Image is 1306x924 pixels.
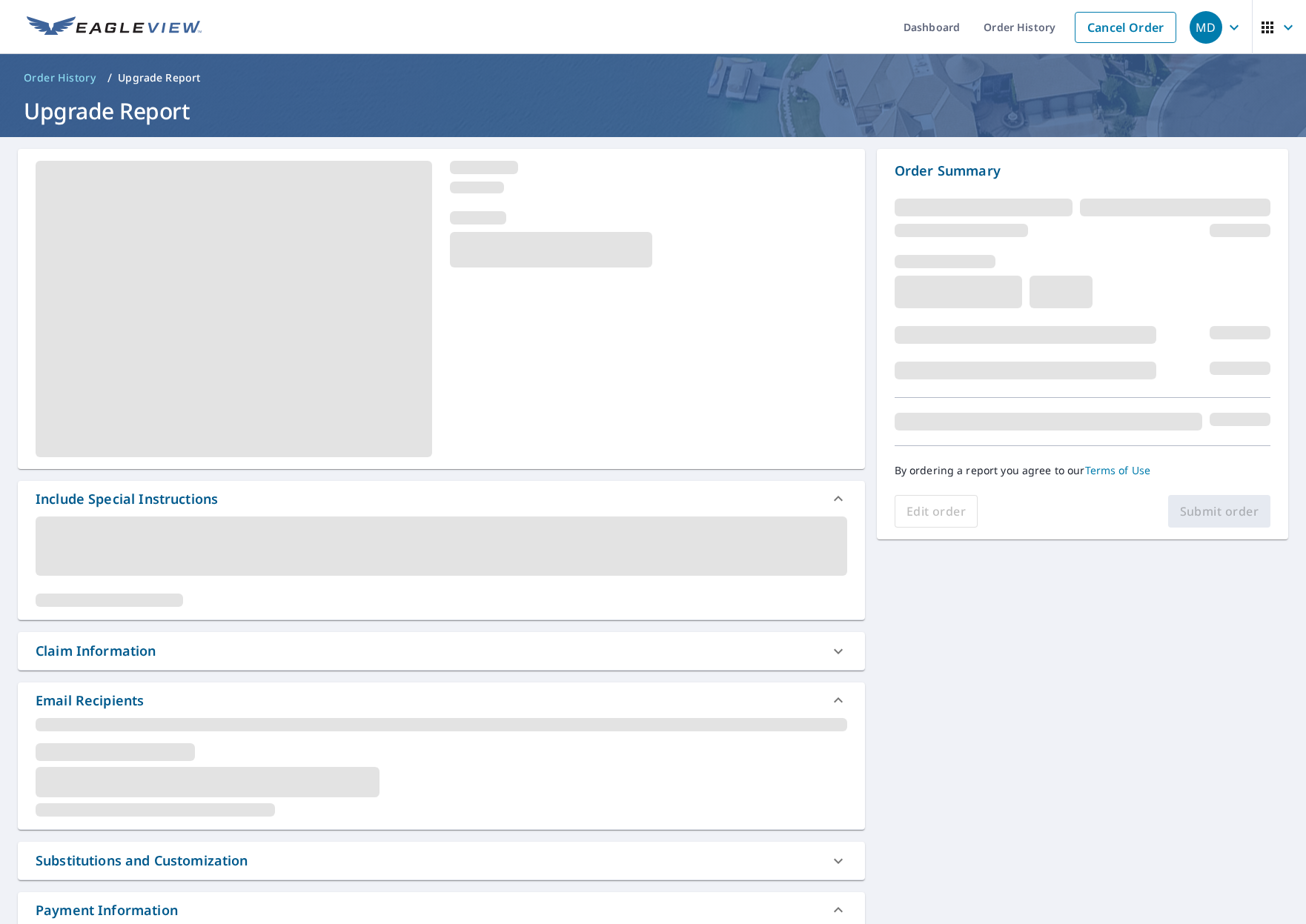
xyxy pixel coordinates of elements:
div: Email Recipients [18,682,865,718]
div: Substitutions and Customization [36,851,248,871]
a: Cancel Order [1075,12,1176,43]
p: Upgrade Report [118,70,200,85]
div: Payment Information [36,900,178,920]
a: Order History [18,66,102,90]
div: Email Recipients [36,691,144,711]
div: Include Special Instructions [18,481,865,516]
img: EV Logo [27,16,202,39]
span: Order History [24,70,96,85]
div: Include Special Instructions [36,489,218,509]
li: / [107,69,112,87]
div: Claim Information [36,641,156,661]
div: Substitutions and Customization [18,842,865,880]
a: Terms of Use [1085,463,1151,477]
div: MD [1190,11,1222,44]
h1: Upgrade Report [18,96,1288,126]
nav: breadcrumb [18,66,1288,90]
div: Claim Information [18,632,865,670]
p: Order Summary [895,161,1270,181]
p: By ordering a report you agree to our [895,464,1270,477]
